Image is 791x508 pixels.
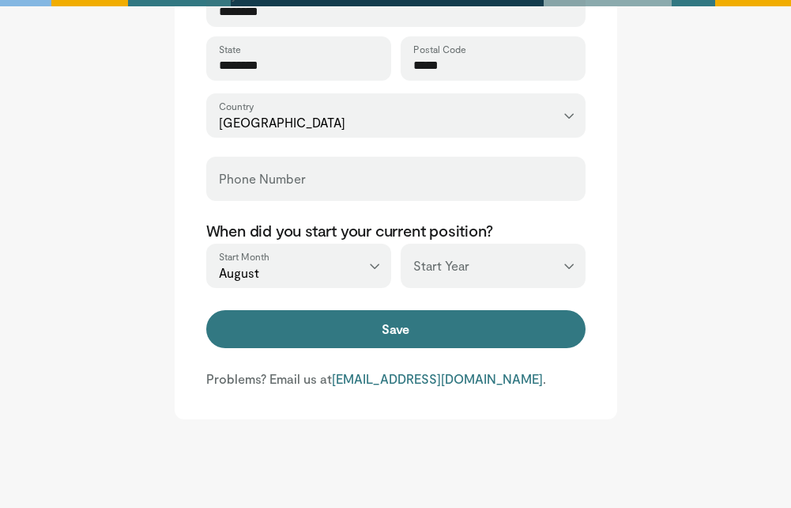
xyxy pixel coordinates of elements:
label: State [219,43,241,55]
button: Save [206,310,586,348]
label: Postal Code [413,43,466,55]
a: [EMAIL_ADDRESS][DOMAIN_NAME] [332,371,543,386]
label: Phone Number [219,163,306,195]
p: Problems? Email us at . [206,370,586,388]
p: When did you start your current position? [206,220,586,241]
